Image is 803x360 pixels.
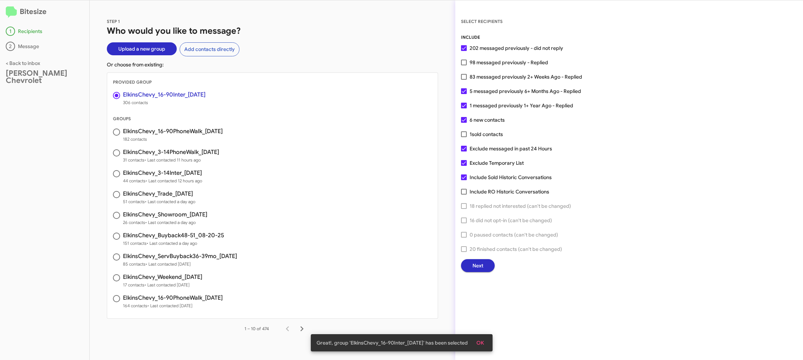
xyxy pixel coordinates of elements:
span: 1 [470,130,503,139]
button: Previous page [280,322,295,336]
span: 31 contacts [123,156,219,164]
button: Next page [295,322,309,336]
span: 18 replied not interested (can't be changed) [470,202,571,210]
span: Exclude Temporary List [470,159,524,167]
span: • Last contacted [DATE] [146,261,191,267]
span: 51 contacts [123,198,195,205]
span: Include RO Historic Conversations [470,187,549,196]
button: Next [461,259,495,272]
h3: ElkinsChevy_3-14Inter_[DATE] [123,170,202,176]
span: • Last contacted 11 hours ago [144,157,201,163]
span: 83 messaged previously 2+ Weeks Ago - Replied [470,73,582,81]
span: 85 contacts [123,261,237,268]
div: Recipients [6,27,84,36]
h3: ElkinsChevy_16-90Inter_[DATE] [123,92,205,98]
span: STEP 1 [107,19,120,24]
span: 202 messaged previously - did not reply [470,44,563,52]
div: [PERSON_NAME] Chevrolet [6,70,84,84]
span: 44 contacts [123,177,202,184]
span: 6 new contacts [470,116,505,124]
span: • Last contacted a day ago [147,240,197,246]
h3: ElkinsChevy_Showroom_[DATE] [123,212,207,218]
button: Add contacts directly [180,42,239,56]
div: PROVIDED GROUP [107,79,438,86]
h3: ElkinsChevy_16-90PhoneWalk_[DATE] [123,295,223,301]
span: Next [472,259,483,272]
h1: Who would you like to message? [107,25,438,37]
span: • Last contacted a day ago [145,220,196,225]
span: sold contacts [472,131,503,137]
span: 151 contacts [123,240,224,247]
span: 306 contacts [123,99,205,106]
span: • Last contacted 12 hours ago [146,178,202,183]
span: 17 contacts [123,281,202,289]
h3: ElkinsChevy_ServBuyback36-39mo_[DATE] [123,253,237,259]
button: Upload a new group [107,42,177,55]
span: 20 finished contacts (can't be changed) [470,245,562,253]
span: • Last contacted [DATE] [144,282,190,287]
p: Or choose from existing: [107,61,438,68]
h3: ElkinsChevy_16-90PhoneWalk_[DATE] [123,128,223,134]
div: Message [6,42,84,51]
span: 1 messaged previously 1+ Year Ago - Replied [470,101,573,110]
h3: ElkinsChevy_3-14PhoneWalk_[DATE] [123,149,219,155]
span: OK [476,336,484,349]
span: 26 contacts [123,219,207,226]
h3: ElkinsChevy_Trade_[DATE] [123,191,195,197]
div: INCLUDE [461,34,797,41]
span: • Last contacted a day ago [145,199,195,204]
span: 16 did not opt-in (can't be changed) [470,216,552,225]
span: 182 contacts [123,136,223,143]
div: 1 – 10 of 474 [244,325,269,332]
span: SELECT RECIPIENTS [461,19,503,24]
h2: Bitesize [6,6,84,18]
span: 164 contacts [123,302,223,309]
h3: ElkinsChevy_Buyback48-51_08-20-25 [123,233,224,238]
div: 1 [6,27,15,36]
span: Great!, group 'ElkinsChevy_16-90Inter_[DATE]' has been selected [317,339,468,346]
img: logo-minimal.svg [6,6,17,18]
span: • Last contacted [DATE] [147,303,193,308]
span: Upload a new group [118,42,165,55]
span: Exclude messaged in past 24 Hours [470,144,552,153]
div: 2 [6,42,15,51]
a: < Back to inbox [6,60,40,66]
span: 5 messaged previously 6+ Months Ago - Replied [470,87,581,95]
div: GROUPS [107,115,438,122]
button: OK [471,336,490,349]
span: 0 paused contacts (can't be changed) [470,230,558,239]
span: Include Sold Historic Conversations [470,173,552,182]
h3: ElkinsChevy_Weekend_[DATE] [123,274,202,280]
span: 98 messaged previously - Replied [470,58,548,67]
